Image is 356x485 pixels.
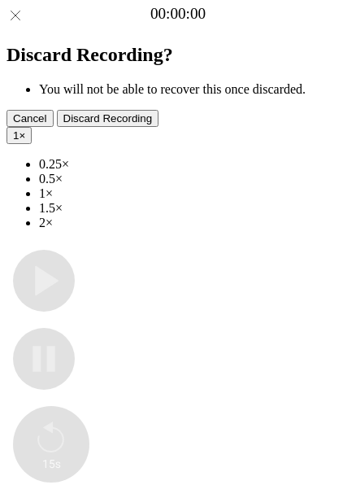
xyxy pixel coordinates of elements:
a: 00:00:00 [150,5,206,23]
li: 0.25× [39,157,349,172]
li: 1.5× [39,201,349,216]
li: You will not be able to recover this once discarded. [39,82,349,97]
li: 0.5× [39,172,349,186]
h2: Discard Recording? [7,44,349,66]
span: 1 [13,129,19,142]
li: 2× [39,216,349,230]
button: Discard Recording [57,110,159,127]
button: Cancel [7,110,54,127]
button: 1× [7,127,32,144]
li: 1× [39,186,349,201]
